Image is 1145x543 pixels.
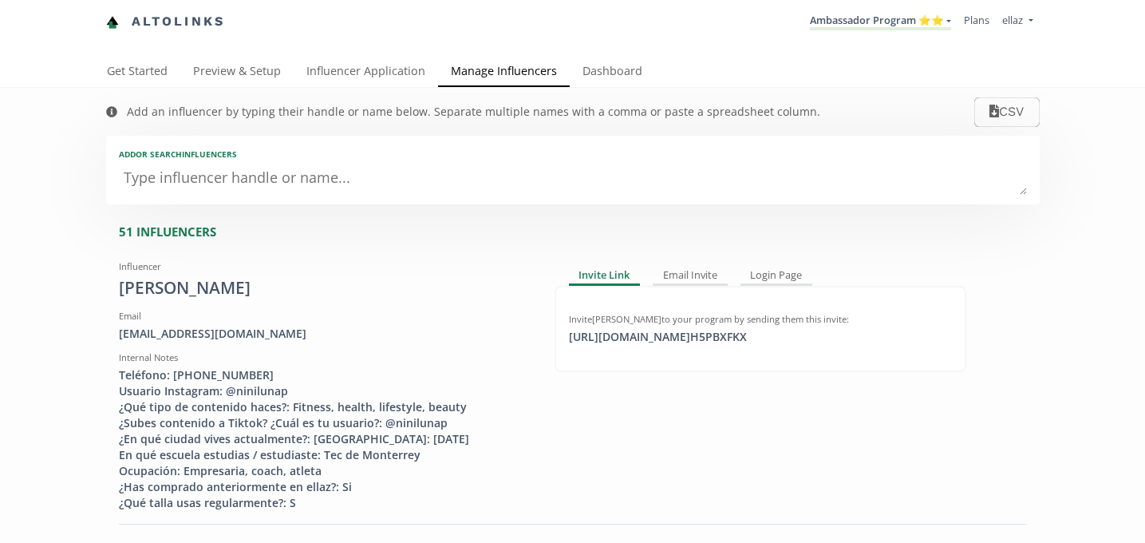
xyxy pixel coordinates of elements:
[740,267,813,286] div: Login Page
[106,9,226,35] a: Altolinks
[570,57,655,89] a: Dashboard
[119,310,531,323] div: Email
[16,16,67,64] iframe: chat widget
[94,57,180,89] a: Get Started
[1002,13,1023,27] span: ellaz
[964,13,989,27] a: Plans
[119,351,531,364] div: Internal Notes
[119,224,1040,240] div: 51 INFLUENCERS
[1002,13,1032,31] a: ellaz
[974,97,1039,127] button: CSV
[119,149,1027,160] div: Add or search INFLUENCERS
[569,267,641,286] div: Invite Link
[119,276,531,300] div: [PERSON_NAME]
[653,267,728,286] div: Email Invite
[119,260,531,273] div: Influencer
[119,367,531,511] div: Teléfono: [PHONE_NUMBER] Usuario Instagram: @ninilunap ¿Qué tipo de contenido haces?: Fitness, he...
[106,16,119,29] img: favicon-32x32.png
[438,57,570,89] a: Manage Influencers
[569,313,952,326] div: Invite [PERSON_NAME] to your program by sending them this invite:
[294,57,438,89] a: Influencer Application
[559,329,756,345] div: [URL][DOMAIN_NAME] H5PBXFKX
[180,57,294,89] a: Preview & Setup
[810,13,951,30] a: Ambassador Program ⭐️⭐️
[119,326,531,342] div: [EMAIL_ADDRESS][DOMAIN_NAME]
[127,104,820,120] div: Add an influencer by typing their handle or name below. Separate multiple names with a comma or p...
